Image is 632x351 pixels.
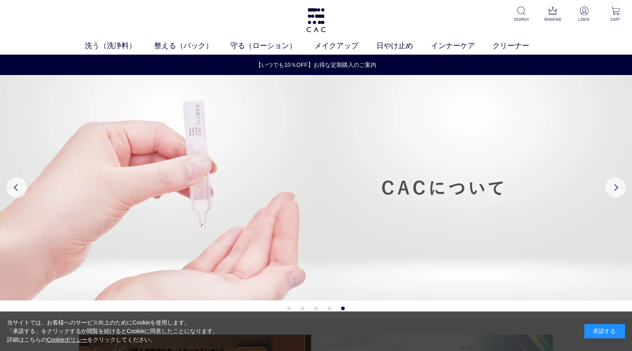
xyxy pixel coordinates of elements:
p: LOGIN [574,16,594,22]
a: LOGIN [574,7,594,22]
p: SEARCH [511,16,531,22]
a: 整える（パック） [154,40,231,51]
a: RANKING [543,7,563,22]
p: RANKING [543,16,563,22]
a: 【いつでも10％OFF】お得な定期購入のご案内 [0,61,632,69]
button: 2 of 5 [301,307,305,310]
a: 守る（ローション） [230,40,314,51]
a: クリーナー [493,40,547,51]
button: 5 of 5 [341,307,345,310]
div: 当サイトでは、お客様へのサービス向上のためにCookieを使用します。 「承諾する」をクリックするか閲覧を続けるとCookieに同意したことになります。 詳細はこちらの をクリックしてください。 [7,318,219,344]
a: インナーケア [431,40,493,51]
a: SEARCH [511,7,531,22]
a: Cookieポリシー [47,336,88,343]
img: logo [305,8,327,32]
button: 1 of 5 [287,307,291,310]
a: CART [605,7,625,22]
a: メイクアップ [314,40,376,51]
button: 3 of 5 [314,307,318,310]
button: Next [605,177,626,198]
button: 4 of 5 [328,307,331,310]
a: 洗う（洗浄料） [85,40,154,51]
p: CART [605,16,625,22]
div: 承諾する [584,324,625,338]
button: Previous [7,177,27,198]
a: 日やけ止め [376,40,431,51]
